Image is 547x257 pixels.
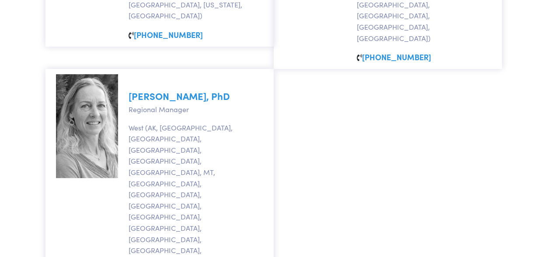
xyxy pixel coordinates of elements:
p: Regional Manager [129,104,263,115]
a: [PERSON_NAME], PhD [129,89,230,103]
a: [PHONE_NUMBER] [134,29,203,40]
img: tracy-yates-phd.jpg [56,74,118,178]
a: [PHONE_NUMBER] [362,51,431,62]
